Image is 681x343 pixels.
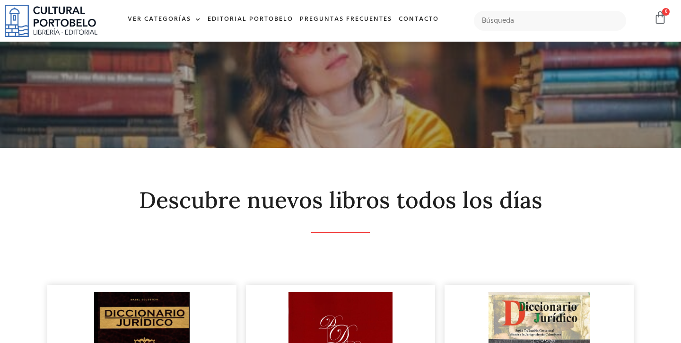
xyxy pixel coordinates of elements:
a: 0 [654,11,667,25]
a: Preguntas frecuentes [297,9,395,30]
a: Contacto [395,9,442,30]
a: Ver Categorías [124,9,204,30]
h2: Descubre nuevos libros todos los días [47,188,634,213]
a: Editorial Portobelo [204,9,297,30]
input: Búsqueda [474,11,627,31]
span: 0 [662,8,670,16]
